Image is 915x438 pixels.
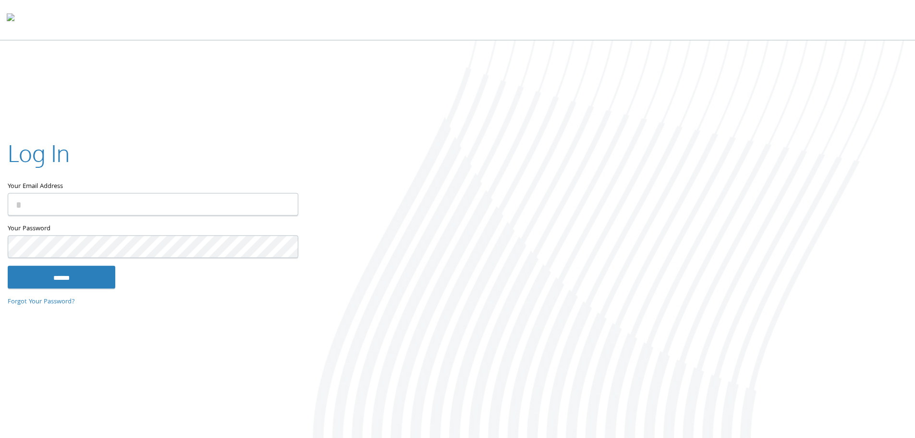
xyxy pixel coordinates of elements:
label: Your Password [8,223,297,235]
h2: Log In [8,137,70,169]
a: Forgot Your Password? [8,297,75,307]
keeper-lock: Open Keeper Popup [279,199,291,210]
img: todyl-logo-dark.svg [7,10,14,29]
keeper-lock: Open Keeper Popup [279,241,291,252]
